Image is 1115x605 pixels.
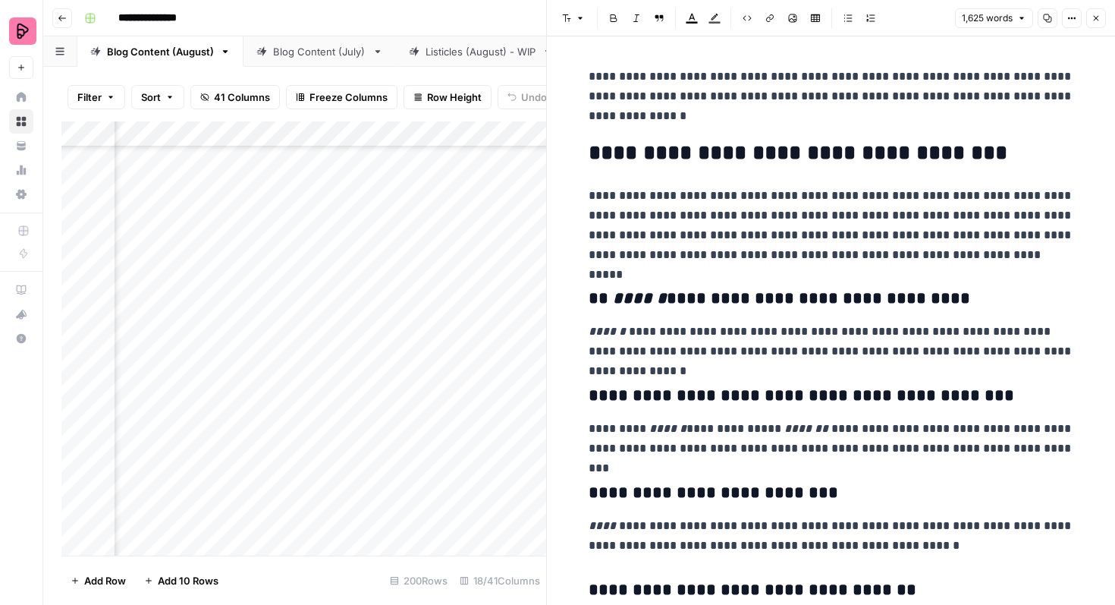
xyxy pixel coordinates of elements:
[61,569,135,593] button: Add Row
[135,569,228,593] button: Add 10 Rows
[521,90,547,105] span: Undo
[10,303,33,326] div: What's new?
[190,85,280,109] button: 41 Columns
[9,17,36,45] img: Preply Logo
[955,8,1033,28] button: 1,625 words
[243,36,396,67] a: Blog Content (July)
[9,85,33,109] a: Home
[9,302,33,326] button: What's new?
[9,278,33,302] a: AirOps Academy
[427,90,482,105] span: Row Height
[9,158,33,182] a: Usage
[396,36,566,67] a: Listicles (August) - WIP
[107,44,214,59] div: Blog Content (August)
[214,90,270,105] span: 41 Columns
[384,569,454,593] div: 200 Rows
[77,36,243,67] a: Blog Content (August)
[962,11,1013,25] span: 1,625 words
[158,573,218,588] span: Add 10 Rows
[141,90,161,105] span: Sort
[9,109,33,134] a: Browse
[77,90,102,105] span: Filter
[9,182,33,206] a: Settings
[426,44,536,59] div: Listicles (August) - WIP
[286,85,397,109] button: Freeze Columns
[454,569,546,593] div: 18/41 Columns
[404,85,492,109] button: Row Height
[498,85,557,109] button: Undo
[273,44,366,59] div: Blog Content (July)
[9,12,33,50] button: Workspace: Preply
[9,134,33,158] a: Your Data
[84,573,126,588] span: Add Row
[131,85,184,109] button: Sort
[68,85,125,109] button: Filter
[9,326,33,351] button: Help + Support
[309,90,388,105] span: Freeze Columns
